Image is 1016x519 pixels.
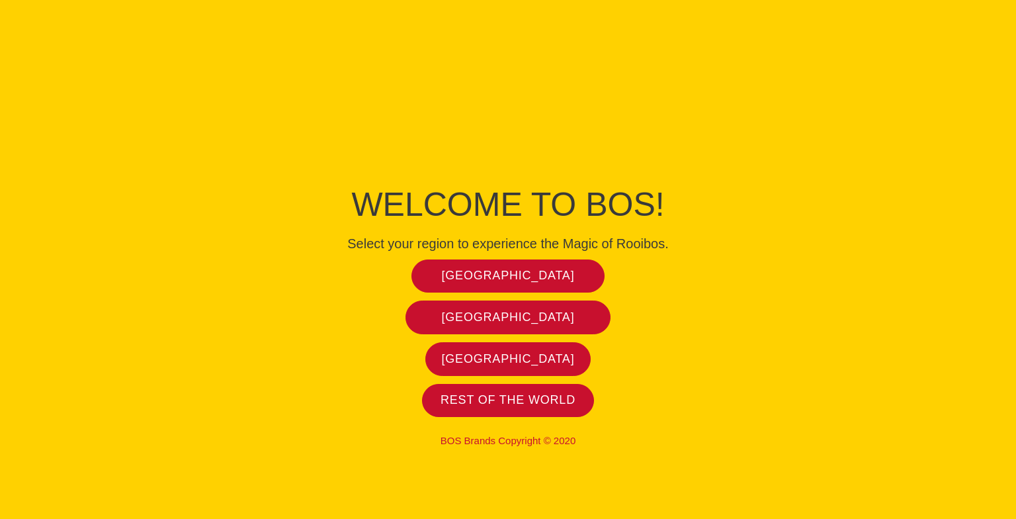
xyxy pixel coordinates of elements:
h1: Welcome to BOS! [210,181,806,228]
span: [GEOGRAPHIC_DATA] [442,352,575,367]
span: [GEOGRAPHIC_DATA] [442,268,575,283]
a: Rest of the world [422,384,594,418]
a: [GEOGRAPHIC_DATA] [425,342,591,376]
a: [GEOGRAPHIC_DATA] [405,301,611,334]
p: BOS Brands Copyright © 2020 [210,435,806,447]
span: Rest of the world [441,393,575,408]
a: [GEOGRAPHIC_DATA] [411,259,605,293]
span: [GEOGRAPHIC_DATA] [442,310,575,325]
h4: Select your region to experience the Magic of Rooibos. [210,236,806,252]
img: Bos Brands [458,68,558,167]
